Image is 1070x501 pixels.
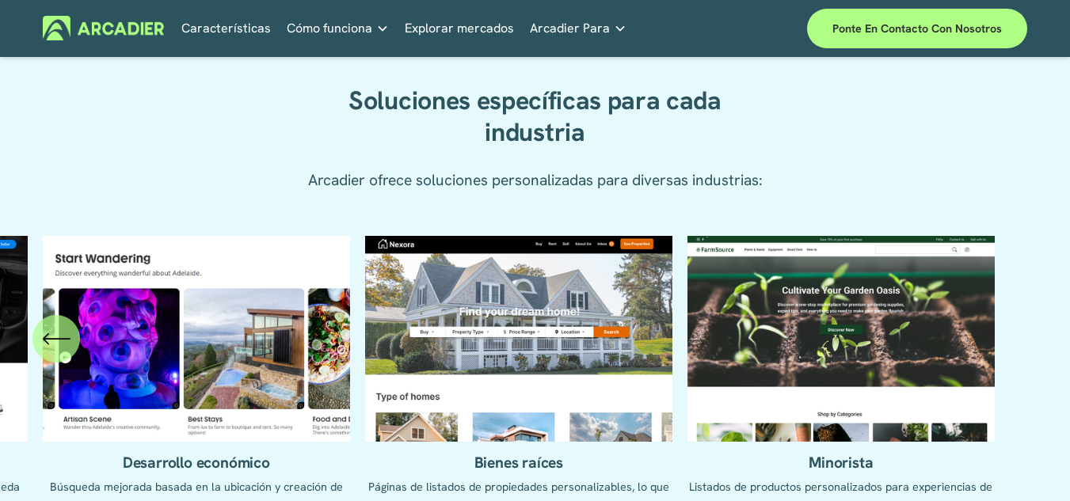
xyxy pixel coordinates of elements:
[287,16,389,40] a: menú desplegable de carpetas
[832,21,1002,36] font: Ponte en contacto con nosotros
[348,84,727,149] font: Soluciones específicas para cada industria
[807,9,1027,48] a: Ponte en contacto con nosotros
[405,16,514,40] a: Explorar mercados
[991,425,1070,501] div: Widget de chat
[181,16,271,40] a: Características
[991,425,1070,501] iframe: Chat Widget
[287,20,372,36] font: Cómo funciona
[181,20,271,36] font: Características
[530,16,626,40] a: menú desplegable de carpetas
[43,16,164,40] img: Arcadier
[308,170,763,190] font: Arcadier ofrece soluciones personalizadas para diversas industrias:
[32,315,80,362] button: Anterior
[405,20,514,36] font: Explorar mercados
[530,20,610,36] font: Arcadier Para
